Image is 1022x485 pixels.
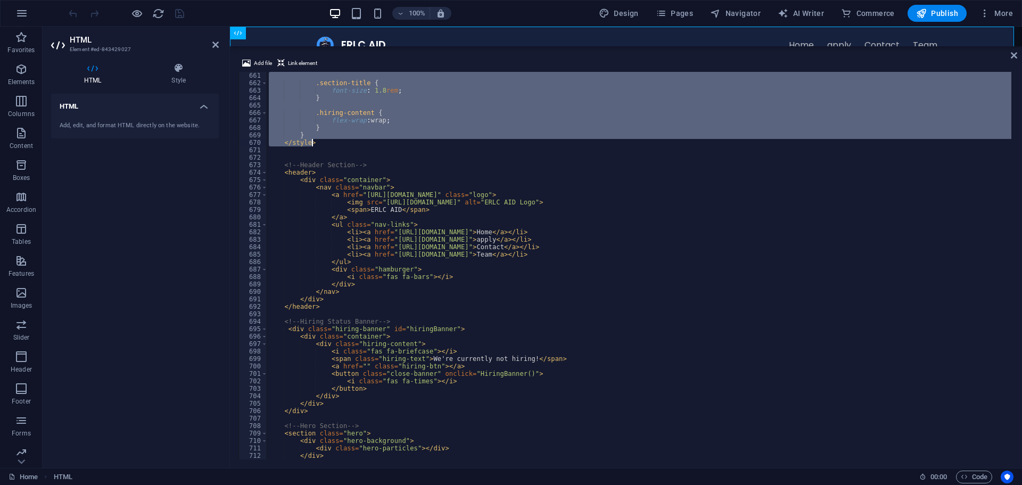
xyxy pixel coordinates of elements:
div: 681 [239,221,268,228]
a: Click to cancel selection. Double-click to open Pages [9,471,38,483]
span: Commerce [841,8,895,19]
i: On resize automatically adjust zoom level to fit chosen device. [436,9,446,18]
div: 683 [239,236,268,243]
div: 671 [239,146,268,154]
div: 693 [239,310,268,318]
div: 688 [239,273,268,281]
div: 710 [239,437,268,445]
p: Elements [8,78,35,86]
div: 679 [239,206,268,213]
div: 692 [239,303,268,310]
div: 684 [239,243,268,251]
span: 00 00 [930,471,947,483]
div: 705 [239,400,268,407]
div: 704 [239,392,268,400]
button: More [975,5,1017,22]
p: Tables [12,237,31,246]
div: 675 [239,176,268,184]
p: Features [9,269,34,278]
span: Link element [288,57,317,70]
div: Add, edit, and format HTML directly on the website. [60,121,210,130]
span: Add file [254,57,272,70]
div: 682 [239,228,268,236]
div: 696 [239,333,268,340]
span: Navigator [710,8,761,19]
div: 674 [239,169,268,176]
div: 685 [239,251,268,258]
div: 708 [239,422,268,430]
div: 698 [239,348,268,355]
span: More [979,8,1013,19]
div: 706 [239,407,268,415]
div: 691 [239,295,268,303]
div: 709 [239,430,268,437]
p: Header [11,365,32,374]
p: Boxes [13,174,30,182]
button: Design [595,5,643,22]
p: Columns [8,110,35,118]
div: 669 [239,131,268,139]
p: Accordion [6,205,36,214]
div: 662 [239,79,268,87]
i: Reload page [152,7,164,20]
h4: HTML [51,63,138,85]
div: 694 [239,318,268,325]
h6: 100% [408,7,425,20]
button: Publish [908,5,967,22]
button: Click here to leave preview mode and continue editing [130,7,143,20]
div: 690 [239,288,268,295]
h2: HTML [70,35,219,45]
p: Favorites [7,46,35,54]
div: 712 [239,452,268,459]
div: 667 [239,117,268,124]
iframe: To enrich screen reader interactions, please activate Accessibility in Grammarly extension settings [230,27,1022,46]
div: 703 [239,385,268,392]
h4: HTML [51,94,219,113]
div: 695 [239,325,268,333]
div: 689 [239,281,268,288]
div: 700 [239,363,268,370]
button: reload [152,7,164,20]
p: Content [10,142,33,150]
div: Design (Ctrl+Alt+Y) [595,5,643,22]
div: 661 [239,72,268,79]
button: Code [956,471,992,483]
span: Publish [916,8,958,19]
button: 100% [392,7,430,20]
button: Navigator [706,5,765,22]
p: Slider [13,333,30,342]
h4: Style [138,63,219,85]
div: 707 [239,415,268,422]
div: 711 [239,445,268,452]
div: 699 [239,355,268,363]
div: 666 [239,109,268,117]
p: Footer [12,397,31,406]
div: 677 [239,191,268,199]
button: Pages [652,5,697,22]
button: Link element [276,57,319,70]
div: 687 [239,266,268,273]
div: 680 [239,213,268,221]
div: 697 [239,340,268,348]
span: AI Writer [778,8,824,19]
span: Click to select. Double-click to edit [54,471,72,483]
div: 663 [239,87,268,94]
button: Usercentrics [1001,471,1013,483]
div: 676 [239,184,268,191]
span: : [938,473,939,481]
p: Forms [12,429,31,438]
div: 701 [239,370,268,377]
button: Add file [241,57,274,70]
h6: Session time [919,471,947,483]
nav: breadcrumb [54,471,72,483]
button: Commerce [837,5,899,22]
span: Code [961,471,987,483]
div: 702 [239,377,268,385]
div: 678 [239,199,268,206]
span: Pages [656,8,693,19]
h3: Element #ed-843429027 [70,45,197,54]
div: 673 [239,161,268,169]
div: 665 [239,102,268,109]
div: 670 [239,139,268,146]
div: 686 [239,258,268,266]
